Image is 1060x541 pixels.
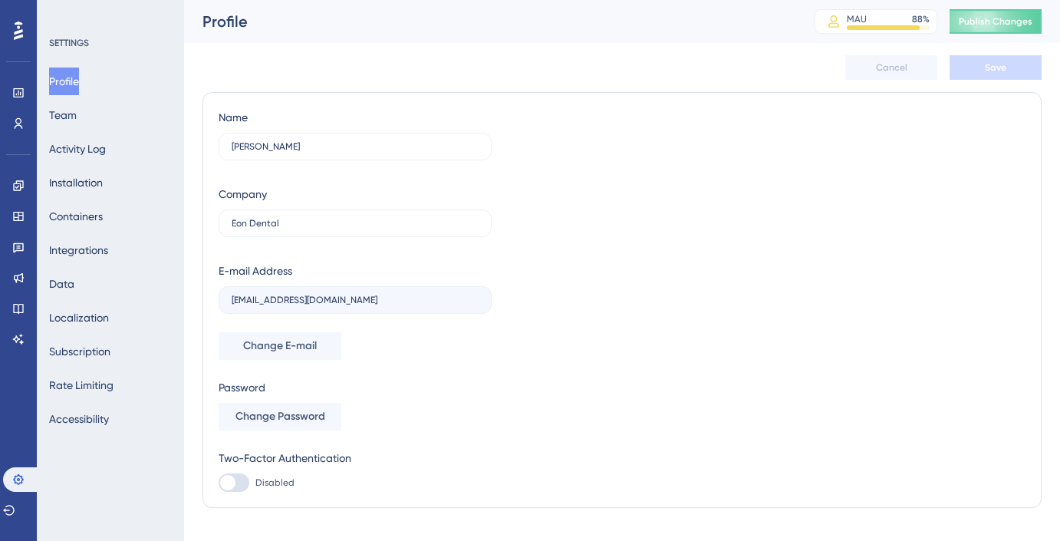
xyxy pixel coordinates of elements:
[235,407,325,426] span: Change Password
[232,218,479,229] input: Company Name
[243,337,317,355] span: Change E-mail
[202,11,776,32] div: Profile
[232,141,479,152] input: Name Surname
[876,61,907,74] span: Cancel
[49,371,114,399] button: Rate Limiting
[959,15,1032,28] span: Publish Changes
[847,13,867,25] div: MAU
[219,378,492,397] div: Password
[49,37,173,49] div: SETTINGS
[219,403,341,430] button: Change Password
[985,61,1006,74] span: Save
[49,270,74,298] button: Data
[49,135,106,163] button: Activity Log
[49,169,103,196] button: Installation
[49,338,110,365] button: Subscription
[255,477,295,489] span: Disabled
[232,295,479,305] input: E-mail Address
[219,449,492,467] div: Two-Factor Authentication
[49,405,109,433] button: Accessibility
[950,9,1042,34] button: Publish Changes
[49,304,109,332] button: Localization
[49,236,108,264] button: Integrations
[49,68,79,95] button: Profile
[219,185,267,203] div: Company
[49,101,77,129] button: Team
[49,203,103,230] button: Containers
[219,262,292,280] div: E-mail Address
[219,108,248,127] div: Name
[845,55,937,80] button: Cancel
[219,332,341,360] button: Change E-mail
[912,13,930,25] div: 88 %
[950,55,1042,80] button: Save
